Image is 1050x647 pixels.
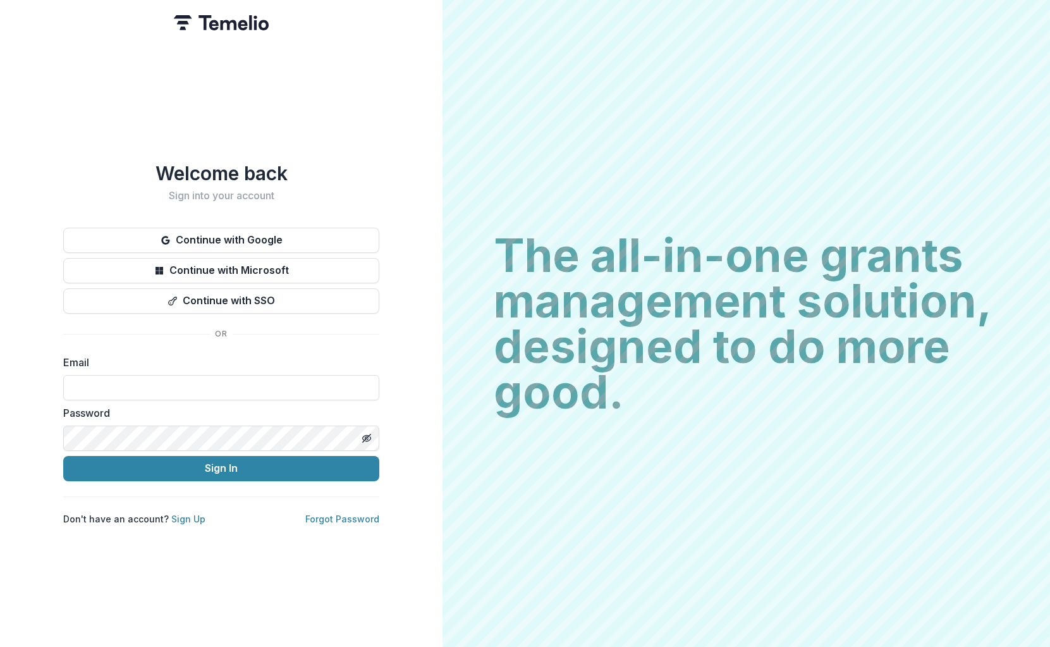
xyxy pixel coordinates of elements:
[63,288,379,314] button: Continue with SSO
[171,514,205,524] a: Sign Up
[63,258,379,283] button: Continue with Microsoft
[63,228,379,253] button: Continue with Google
[63,405,372,421] label: Password
[174,15,269,30] img: Temelio
[63,512,205,526] p: Don't have an account?
[63,456,379,481] button: Sign In
[63,355,372,370] label: Email
[357,428,377,448] button: Toggle password visibility
[63,162,379,185] h1: Welcome back
[63,190,379,202] h2: Sign into your account
[305,514,379,524] a: Forgot Password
